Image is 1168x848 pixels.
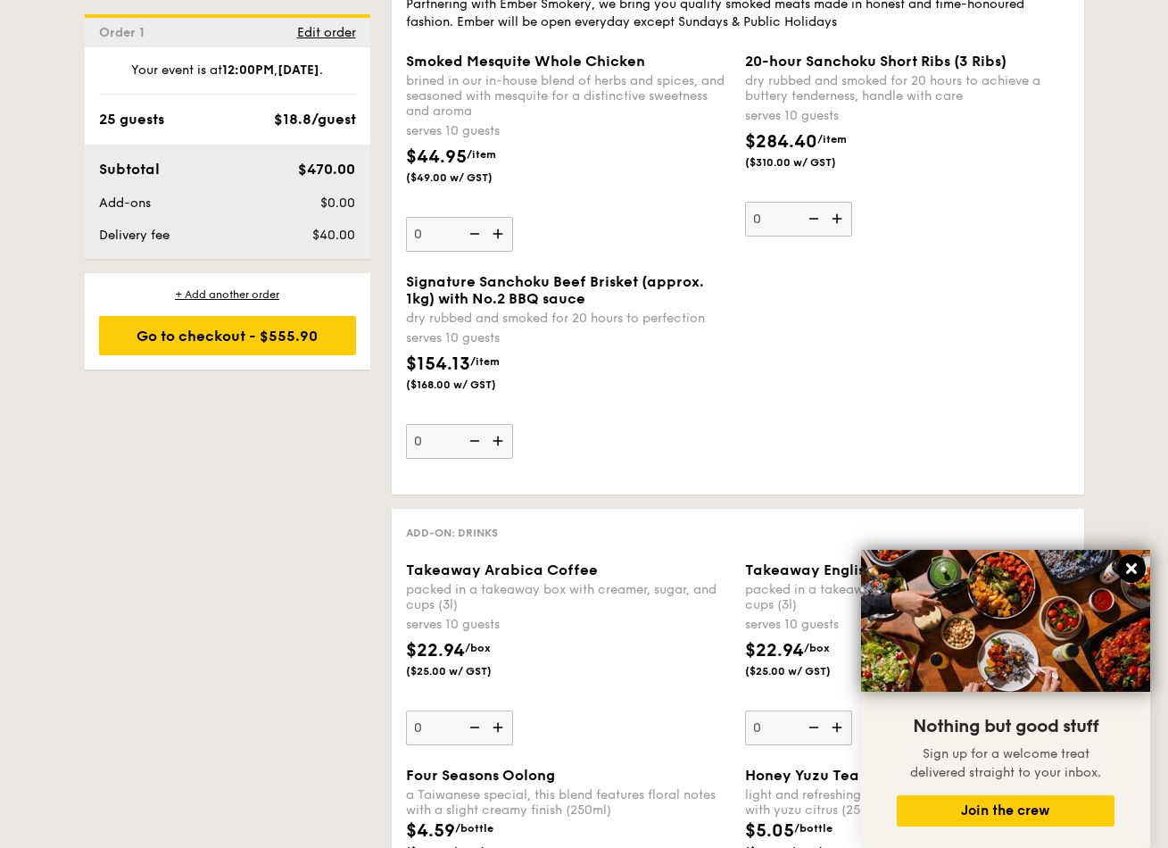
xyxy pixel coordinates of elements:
input: Smoked Mesquite Whole Chickenbrined in our in-house blend of herbs and spices, and seasoned with ... [406,217,513,252]
div: a Taiwanese special, this blend features floral notes with a slight creamy finish (250ml) [406,787,731,818]
span: $40.00 [312,228,355,243]
div: + Add another order [99,287,356,302]
span: Subtotal [99,161,160,178]
img: icon-add.58712e84.svg [486,217,513,251]
span: /bottle [455,822,493,835]
span: $44.95 [406,146,467,168]
span: ($25.00 w/ GST) [406,664,527,678]
span: $5.05 [745,820,794,842]
span: $284.40 [745,131,817,153]
span: Four Seasons Oolong [406,767,555,784]
img: icon-add.58712e84.svg [825,711,852,744]
input: Takeaway English Breakfast Teapacked in a takeaway box with creamer, sugar, and cups (3l)serves 1... [745,711,852,745]
input: 20-hour Sanchoku Short Ribs (3 Ribs)dry rubbed and smoked for 20 hours to achieve a buttery tende... [745,202,852,237]
div: light and refreshing, high altitude oolong tea infused with yuzu citrus (250ml) [745,787,1070,818]
span: Honey Yuzu Tea [745,767,859,784]
img: icon-reduce.1d2dbef1.svg [460,711,486,744]
img: DSC07876-Edit02-Large.jpeg [861,550,1150,692]
div: dry rubbed and smoked for 20 hours to perfection [406,311,731,326]
span: Add-on: Drinks [406,527,498,539]
span: Order 1 [99,25,152,40]
div: serves 10 guests [745,616,1070,634]
span: $4.59 [406,820,455,842]
strong: 12:00PM [222,62,274,78]
div: 25 guests [99,109,164,130]
span: /item [470,355,500,368]
button: Close [1117,554,1146,583]
span: /bottle [794,822,833,835]
div: packed in a takeaway box with creamer, sugar, and cups (3l) [745,582,1070,612]
div: $18.8/guest [274,109,356,130]
img: icon-reduce.1d2dbef1.svg [799,711,825,744]
span: /box [465,642,491,654]
span: Takeaway Arabica Coffee [406,561,598,578]
input: Signature Sanchoku Beef Brisket (approx. 1kg) with No.2 BBQ saucedry rubbed and smoked for 20 hou... [406,424,513,459]
img: icon-add.58712e84.svg [825,202,852,236]
span: /item [817,133,847,145]
button: Join the crew [897,795,1114,827]
span: ($168.00 w/ GST) [406,378,527,392]
span: Nothing but good stuff [913,716,1098,737]
span: /box [804,642,830,654]
img: icon-reduce.1d2dbef1.svg [460,424,486,458]
span: ($49.00 w/ GST) [406,170,527,185]
div: Go to checkout - $555.90 [99,316,356,355]
span: Takeaway English Breakfast Tea [745,561,977,578]
img: icon-reduce.1d2dbef1.svg [799,202,825,236]
img: icon-add.58712e84.svg [486,424,513,458]
div: brined in our in-house blend of herbs and spices, and seasoned with mesquite for a distinctive sw... [406,73,731,119]
img: icon-reduce.1d2dbef1.svg [460,217,486,251]
div: serves 10 guests [406,616,731,634]
span: ($310.00 w/ GST) [745,155,866,170]
div: dry rubbed and smoked for 20 hours to achieve a buttery tenderness, handle with care [745,73,1070,104]
input: Takeaway Arabica Coffeepacked in a takeaway box with creamer, sugar, and cups (3l)serves 10 guest... [406,711,513,745]
span: Edit order [297,25,356,40]
div: serves 10 guests [406,329,731,347]
strong: [DATE] [278,62,319,78]
span: $22.94 [745,640,804,661]
img: icon-add.58712e84.svg [486,711,513,744]
span: 20-hour Sanchoku Short Ribs (3 Ribs) [745,53,1006,70]
span: Add-ons [99,195,151,211]
div: Your event is at , . [99,62,356,95]
div: serves 10 guests [406,122,731,140]
span: $22.94 [406,640,465,661]
span: $470.00 [298,161,355,178]
span: Signature Sanchoku Beef Brisket (approx. 1kg) with No.2 BBQ sauce [406,273,704,307]
span: Smoked Mesquite Whole Chicken [406,53,645,70]
div: packed in a takeaway box with creamer, sugar, and cups (3l) [406,582,731,612]
div: serves 10 guests [745,107,1070,125]
span: Sign up for a welcome treat delivered straight to your inbox. [910,746,1101,780]
span: $154.13 [406,353,470,375]
span: Delivery fee [99,228,170,243]
span: /item [467,148,496,161]
span: $0.00 [320,195,355,211]
span: ($25.00 w/ GST) [745,664,866,678]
